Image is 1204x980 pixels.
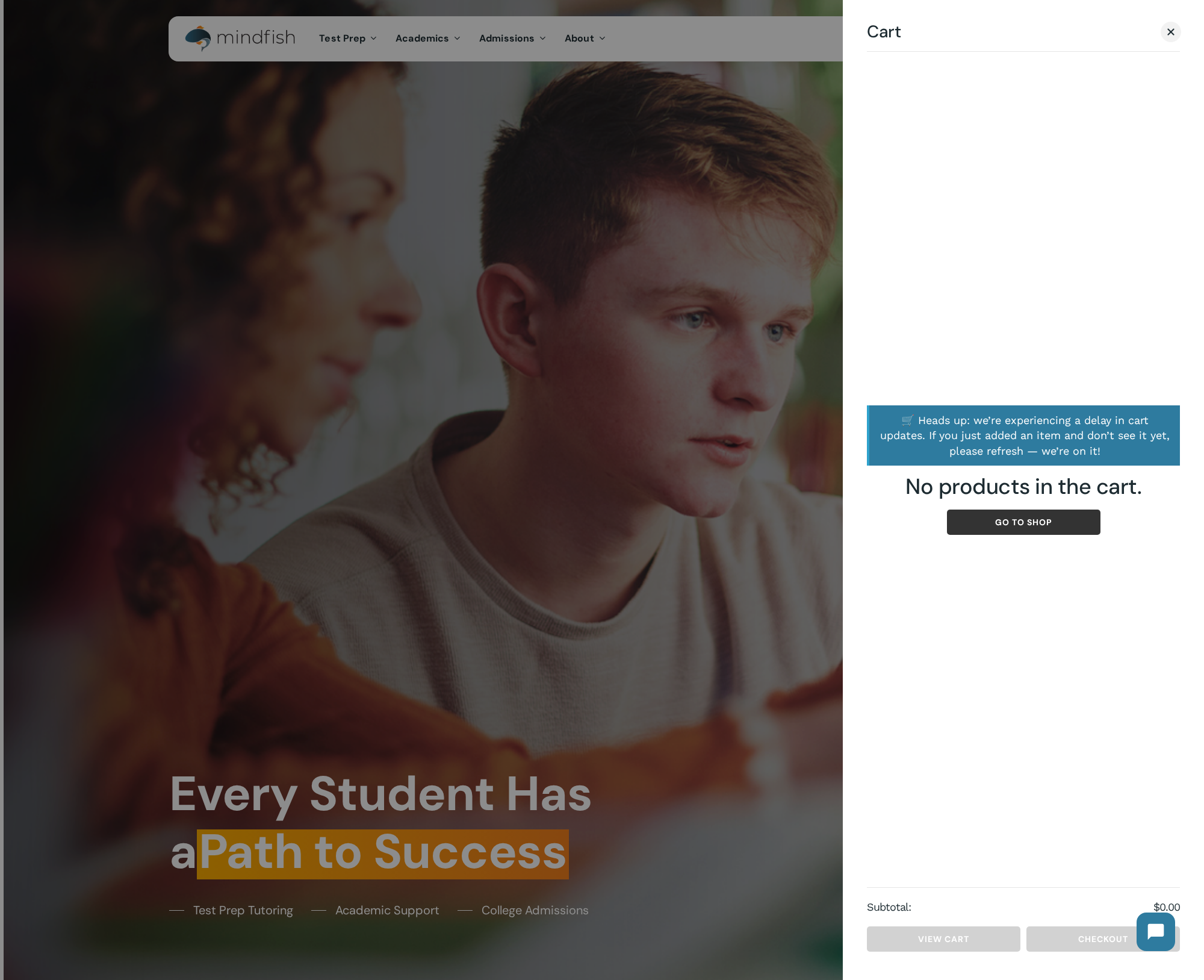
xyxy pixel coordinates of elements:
iframe: Chatbot [1125,900,1187,963]
strong: Subtotal: [867,900,1153,914]
span: No products in the cart. [867,473,1180,501]
div: 🛒 Heads up: we’re experiencing a delay in cart updates. If you just added an item and don’t see i... [867,405,1180,466]
span: Cart [867,24,901,39]
a: Go to shop [947,510,1100,535]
